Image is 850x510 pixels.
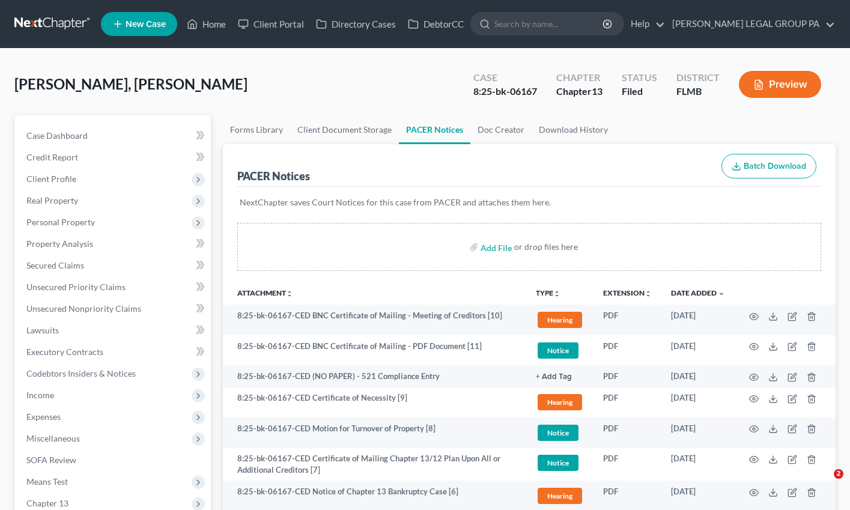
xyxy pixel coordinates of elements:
[26,325,59,335] span: Lawsuits
[17,320,211,341] a: Lawsuits
[26,303,141,314] span: Unsecured Nonpriority Claims
[14,75,247,93] span: [PERSON_NAME], [PERSON_NAME]
[26,238,93,249] span: Property Analysis
[809,469,838,498] iframe: Intercom live chat
[126,20,166,29] span: New Case
[17,233,211,255] a: Property Analysis
[718,290,725,297] i: expand_more
[26,282,126,292] span: Unsecured Priority Claims
[671,288,725,297] a: Date Added expand_more
[402,13,470,35] a: DebtorCC
[553,290,560,297] i: unfold_more
[593,305,661,335] td: PDF
[676,85,720,99] div: FLMB
[17,341,211,363] a: Executory Contracts
[26,260,84,270] span: Secured Claims
[473,71,537,85] div: Case
[721,154,816,179] button: Batch Download
[26,390,54,400] span: Income
[26,347,103,357] span: Executory Contracts
[538,488,582,504] span: Hearing
[538,342,578,359] span: Notice
[536,371,584,382] a: + Add Tag
[661,417,735,448] td: [DATE]
[622,85,657,99] div: Filed
[181,13,232,35] a: Home
[26,368,136,378] span: Codebtors Insiders & Notices
[26,498,68,508] span: Chapter 13
[538,455,578,471] span: Notice
[676,71,720,85] div: District
[17,147,211,168] a: Credit Report
[661,335,735,366] td: [DATE]
[661,387,735,418] td: [DATE]
[26,476,68,487] span: Means Test
[556,85,603,99] div: Chapter
[532,115,615,144] a: Download History
[223,448,526,481] td: 8:25-bk-06167-CED Certificate of Mailing Chapter 13/12 Plan Upon All or Additional Creditors [7]
[26,174,76,184] span: Client Profile
[473,85,537,99] div: 8:25-bk-06167
[223,365,526,387] td: 8:25-bk-06167-CED (NO PAPER) - 521 Compliance Entry
[399,115,470,144] a: PACER Notices
[494,13,604,35] input: Search by name...
[593,387,661,418] td: PDF
[223,335,526,366] td: 8:25-bk-06167-CED BNC Certificate of Mailing - PDF Document [11]
[593,417,661,448] td: PDF
[26,195,78,205] span: Real Property
[536,392,584,412] a: Hearing
[834,469,843,479] span: 2
[538,394,582,410] span: Hearing
[538,312,582,328] span: Hearing
[592,85,603,97] span: 13
[240,196,819,208] p: NextChapter saves Court Notices for this case from PACER and attaches them here.
[237,169,310,183] div: PACER Notices
[666,13,835,35] a: [PERSON_NAME] LEGAL GROUP PA
[223,417,526,448] td: 8:25-bk-06167-CED Motion for Turnover of Property [8]
[26,455,76,465] span: SOFA Review
[744,161,806,171] span: Batch Download
[232,13,310,35] a: Client Portal
[536,453,584,473] a: Notice
[17,298,211,320] a: Unsecured Nonpriority Claims
[536,486,584,506] a: Hearing
[536,373,572,381] button: + Add Tag
[622,71,657,85] div: Status
[514,241,578,253] div: or drop files here
[536,423,584,443] a: Notice
[661,448,735,481] td: [DATE]
[661,365,735,387] td: [DATE]
[593,365,661,387] td: PDF
[536,341,584,360] a: Notice
[593,335,661,366] td: PDF
[556,71,603,85] div: Chapter
[603,288,652,297] a: Extensionunfold_more
[26,152,78,162] span: Credit Report
[17,276,211,298] a: Unsecured Priority Claims
[237,288,293,297] a: Attachmentunfold_more
[661,305,735,335] td: [DATE]
[26,217,95,227] span: Personal Property
[286,290,293,297] i: unfold_more
[739,71,821,98] button: Preview
[538,425,578,441] span: Notice
[625,13,665,35] a: Help
[17,255,211,276] a: Secured Claims
[26,411,61,422] span: Expenses
[223,115,290,144] a: Forms Library
[536,290,560,297] button: TYPEunfold_more
[26,433,80,443] span: Miscellaneous
[17,449,211,471] a: SOFA Review
[593,448,661,481] td: PDF
[26,130,88,141] span: Case Dashboard
[223,305,526,335] td: 8:25-bk-06167-CED BNC Certificate of Mailing - Meeting of Creditors [10]
[536,310,584,330] a: Hearing
[290,115,399,144] a: Client Document Storage
[223,387,526,418] td: 8:25-bk-06167-CED Certificate of Necessity [9]
[645,290,652,297] i: unfold_more
[470,115,532,144] a: Doc Creator
[17,125,211,147] a: Case Dashboard
[310,13,402,35] a: Directory Cases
